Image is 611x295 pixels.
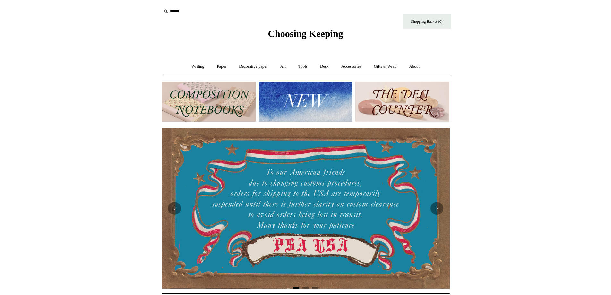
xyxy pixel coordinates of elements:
a: Desk [314,58,335,75]
button: Page 3 [312,287,318,289]
span: Choosing Keeping [268,28,343,39]
a: Writing [186,58,210,75]
a: Decorative paper [233,58,273,75]
a: Shopping Basket (0) [403,14,451,29]
a: Art [275,58,292,75]
img: New.jpg__PID:f73bdf93-380a-4a35-bcfe-7823039498e1 [259,82,352,122]
img: The Deli Counter [355,82,449,122]
a: About [403,58,425,75]
a: Gifts & Wrap [368,58,402,75]
button: Next [430,202,443,215]
a: Tools [293,58,313,75]
img: USA PSA .jpg__PID:33428022-6587-48b7-8b57-d7eefc91f15a [162,128,450,289]
a: Paper [211,58,232,75]
button: Page 2 [302,287,309,289]
button: Page 1 [293,287,299,289]
button: Previous [168,202,181,215]
img: 202302 Composition ledgers.jpg__PID:69722ee6-fa44-49dd-a067-31375e5d54ec [162,82,256,122]
a: Accessories [335,58,367,75]
a: Choosing Keeping [268,33,343,38]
